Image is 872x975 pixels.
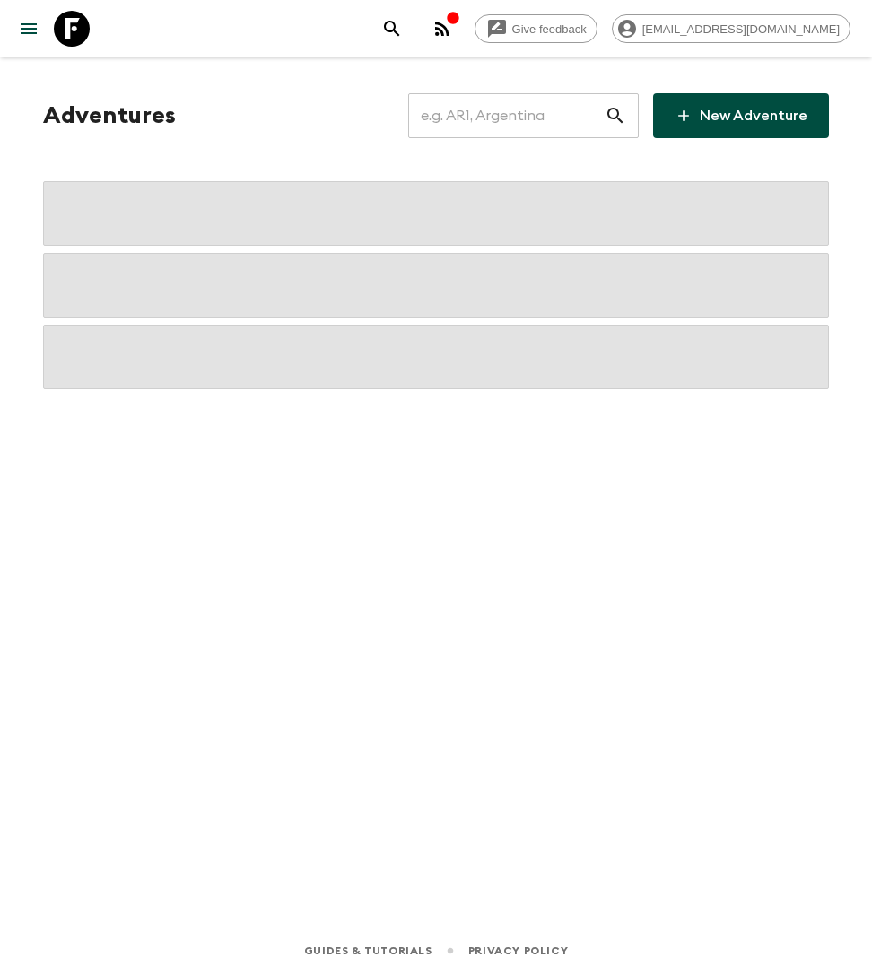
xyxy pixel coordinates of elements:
a: Privacy Policy [468,941,568,961]
button: menu [11,11,47,47]
span: Give feedback [502,22,597,36]
span: [EMAIL_ADDRESS][DOMAIN_NAME] [632,22,850,36]
button: search adventures [374,11,410,47]
h1: Adventures [43,98,176,134]
div: [EMAIL_ADDRESS][DOMAIN_NAME] [612,14,850,43]
input: e.g. AR1, Argentina [408,91,605,141]
a: New Adventure [653,93,829,138]
a: Give feedback [475,14,597,43]
a: Guides & Tutorials [304,941,432,961]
